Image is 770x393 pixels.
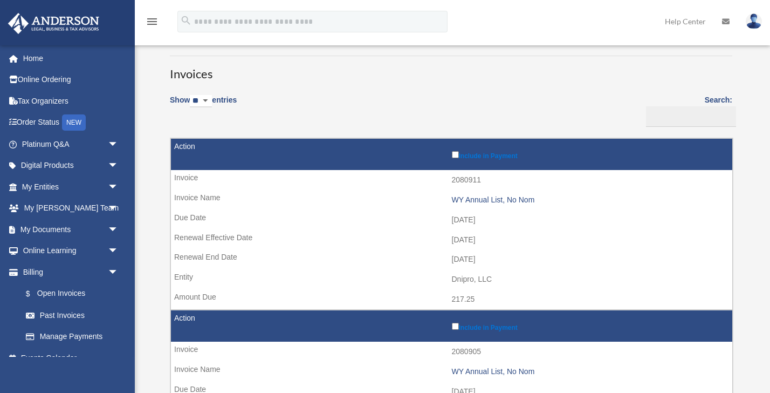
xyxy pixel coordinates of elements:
a: My Documentsarrow_drop_down [8,219,135,240]
td: Dnipro, LLC [171,269,732,290]
a: Platinum Q&Aarrow_drop_down [8,133,135,155]
i: menu [146,15,159,28]
td: [DATE] [171,249,732,270]
td: 217.25 [171,289,732,310]
a: Order StatusNEW [8,112,135,134]
a: Tax Organizers [8,90,135,112]
a: Online Learningarrow_drop_down [8,240,135,262]
div: NEW [62,114,86,131]
div: WY Annual List, No Nom [452,367,727,376]
a: My [PERSON_NAME] Teamarrow_drop_down [8,198,135,219]
a: Past Invoices [15,304,129,326]
span: arrow_drop_down [108,133,129,155]
img: Anderson Advisors Platinum Portal [5,13,102,34]
td: [DATE] [171,230,732,250]
td: 2080911 [171,170,732,191]
span: arrow_drop_down [108,176,129,198]
div: WY Annual List, No Nom [452,195,727,205]
td: [DATE] [171,210,732,231]
input: Include in Payment [452,323,459,330]
td: 2080905 [171,342,732,362]
i: search [180,15,192,26]
span: $ [32,287,37,301]
a: Events Calendar [8,347,135,369]
a: Manage Payments [15,326,129,348]
label: Search: [642,93,732,127]
img: User Pic [746,13,762,29]
a: My Entitiesarrow_drop_down [8,176,135,198]
span: arrow_drop_down [108,155,129,177]
a: Digital Productsarrow_drop_down [8,155,135,177]
span: arrow_drop_down [108,219,129,241]
a: Home [8,48,135,69]
label: Include in Payment [452,321,727,331]
a: Online Ordering [8,69,135,91]
span: arrow_drop_down [108,240,129,262]
input: Search: [646,106,736,127]
h3: Invoices [170,56,732,83]
a: menu [146,19,159,28]
span: arrow_drop_down [108,261,129,283]
label: Show entries [170,93,237,118]
select: Showentries [190,95,212,107]
a: Billingarrow_drop_down [8,261,129,283]
label: Include in Payment [452,149,727,160]
input: Include in Payment [452,151,459,158]
span: arrow_drop_down [108,198,129,220]
a: $Open Invoices [15,283,124,305]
